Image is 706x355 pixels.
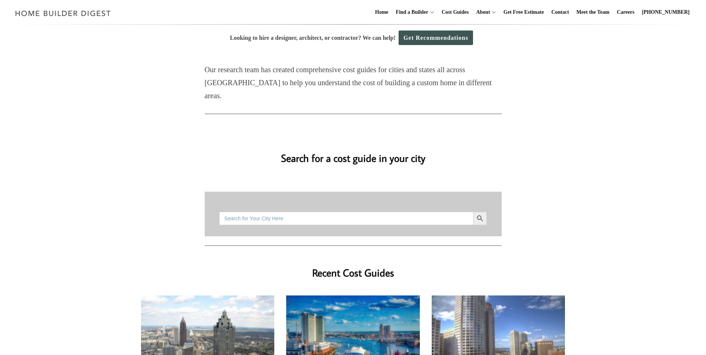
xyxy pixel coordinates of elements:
[574,0,613,24] a: Meet the Team
[372,0,392,24] a: Home
[205,63,502,102] p: Our research team has created comprehensive cost guides for cities and states all across [GEOGRAP...
[548,0,572,24] a: Contact
[501,0,547,24] a: Get Free Estimate
[205,255,502,281] h2: Recent Cost Guides
[219,212,473,225] input: Search for Your City Here
[473,0,490,24] a: About
[399,31,473,45] a: Get Recommendations
[12,6,114,20] img: Home Builder Digest
[141,140,565,166] h2: Search for a cost guide in your city
[614,0,638,24] a: Careers
[393,0,428,24] a: Find a Builder
[476,214,484,223] svg: Search
[439,0,472,24] a: Cost Guides
[639,0,693,24] a: [PHONE_NUMBER]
